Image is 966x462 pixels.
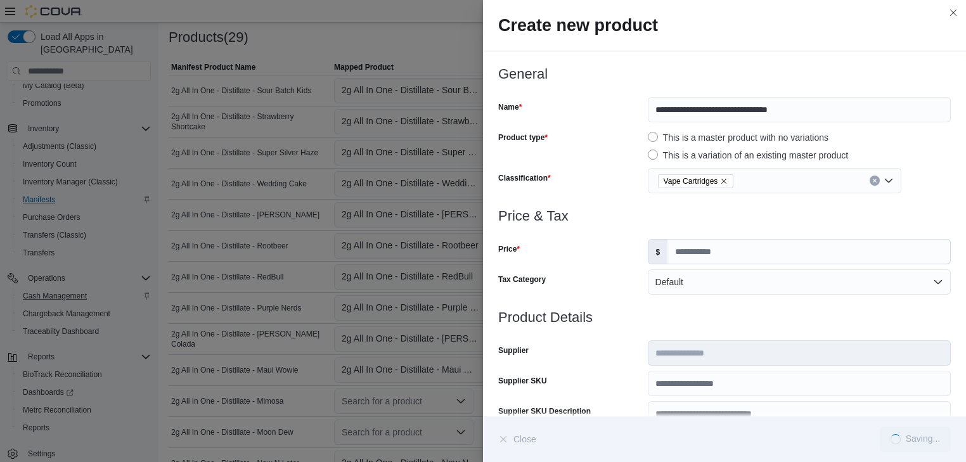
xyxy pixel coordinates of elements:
[906,434,940,444] div: Saving...
[498,244,520,254] label: Price
[720,177,728,185] button: Remove Vape Cartridges from selection in this group
[658,174,734,188] span: Vape Cartridges
[498,345,529,356] label: Supplier
[498,15,951,35] h2: Create new product
[498,274,546,285] label: Tax Category
[648,130,828,145] label: This is a master product with no variations
[664,175,718,188] span: Vape Cartridges
[870,176,880,186] button: Clear input
[513,433,536,446] span: Close
[498,67,951,82] h3: General
[498,173,551,183] label: Classification
[648,240,668,264] label: $
[946,5,961,20] button: Close this dialog
[648,269,951,295] button: Default
[880,427,951,452] button: LoadingSaving...
[648,148,849,163] label: This is a variation of an existing master product
[498,132,548,143] label: Product type
[498,427,536,452] button: Close
[498,376,547,386] label: Supplier SKU
[498,209,951,224] h3: Price & Tax
[888,432,903,447] span: Loading
[498,310,951,325] h3: Product Details
[498,406,591,416] label: Supplier SKU Description
[498,102,522,112] label: Name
